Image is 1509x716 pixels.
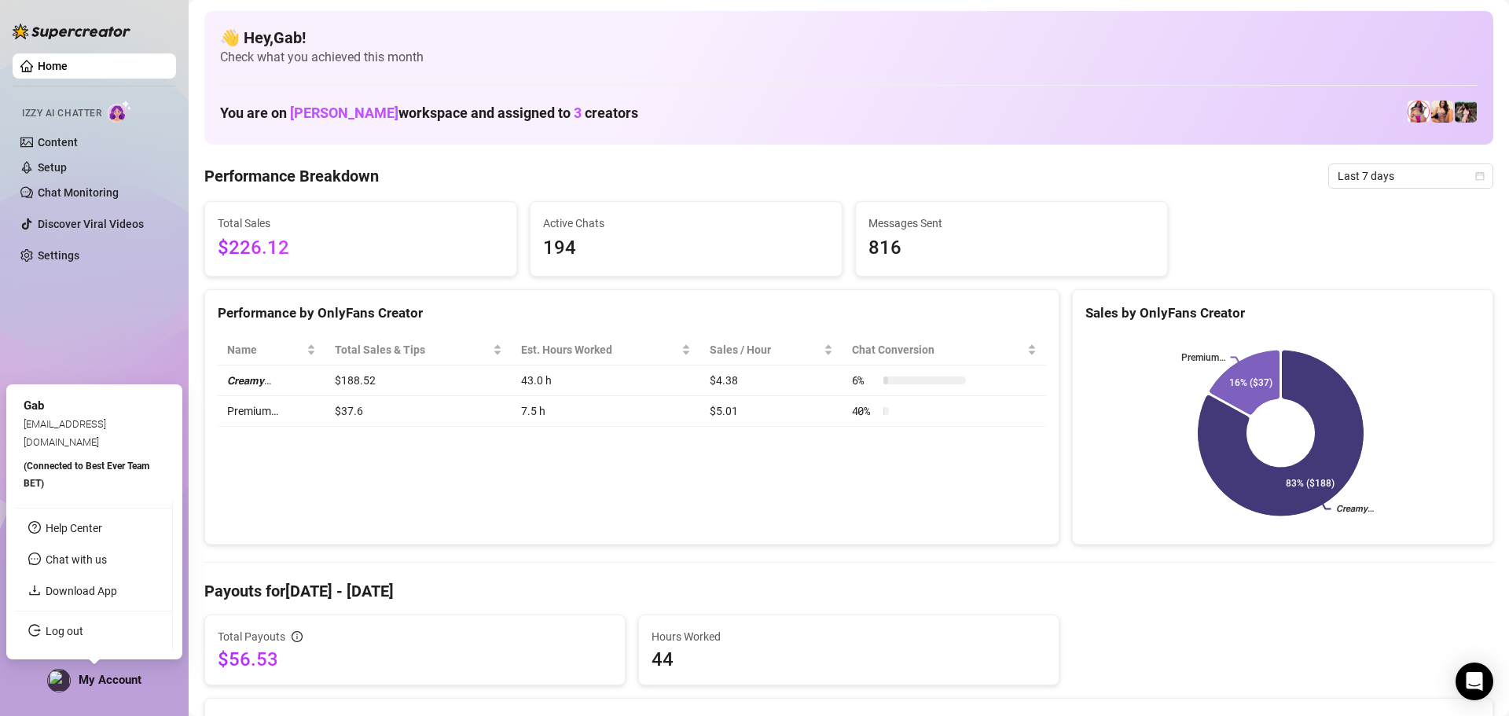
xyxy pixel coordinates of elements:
span: Gab [24,398,44,413]
span: My Account [79,673,141,687]
span: $56.53 [218,647,612,672]
span: (Connected to Best Ever Team BET ) [24,461,149,489]
span: $226.12 [218,233,504,263]
span: Total Payouts [218,628,285,645]
span: Sales / Hour [710,341,821,358]
a: Setup [38,161,67,174]
h4: 👋 Hey, Gab ! [220,27,1478,49]
span: info-circle [292,631,303,642]
span: Total Sales & Tips [335,341,490,358]
img: logo-BBDzfeDw.svg [13,24,130,39]
td: $4.38 [700,365,843,396]
a: Discover Viral Videos [38,218,144,230]
span: Izzy AI Chatter [22,106,101,121]
span: [EMAIL_ADDRESS][DOMAIN_NAME] [24,418,106,447]
td: Premium… [218,396,325,427]
td: $5.01 [700,396,843,427]
h1: You are on workspace and assigned to creators [220,105,638,122]
h4: Performance Breakdown [204,165,379,187]
span: Messages Sent [868,215,1155,232]
span: 44 [652,647,1046,672]
a: Log out [46,625,83,637]
text: Premium… [1181,352,1225,363]
img: AI Chatter [108,100,132,123]
a: Help Center [46,522,102,534]
span: 6 % [852,372,877,389]
td: 7.5 h [512,396,699,427]
span: Chat Conversion [852,341,1024,358]
a: Home [38,60,68,72]
span: 194 [543,233,829,263]
img: JustineFitness [1431,101,1453,123]
div: Est. Hours Worked [521,341,677,358]
a: Settings [38,249,79,262]
h4: Payouts for [DATE] - [DATE] [204,580,1493,602]
span: Check what you achieved this month [220,49,1478,66]
span: Last 7 days [1338,164,1484,188]
li: Log out [16,619,172,644]
img: 𝘾𝙧𝙚𝙖𝙢𝙮 [1408,101,1430,123]
th: Chat Conversion [843,335,1046,365]
td: 43.0 h [512,365,699,396]
th: Name [218,335,325,365]
td: $37.6 [325,396,512,427]
th: Sales / Hour [700,335,843,365]
td: $188.52 [325,365,512,396]
div: Sales by OnlyFans Creator [1085,303,1480,324]
span: message [28,553,41,565]
span: Hours Worked [652,628,1046,645]
th: Total Sales & Tips [325,335,512,365]
div: Open Intercom Messenger [1456,663,1493,700]
img: Premium [1455,101,1477,123]
span: Total Sales [218,215,504,232]
a: Chat Monitoring [38,186,119,199]
img: profilePics%2F2wLTlH2VxZcWqpCdE4G8CQS8oCn2.jpeg [48,670,70,692]
td: 𝘾𝙧𝙚𝙖𝙢𝙮… [218,365,325,396]
span: Chat with us [46,553,107,566]
span: 816 [868,233,1155,263]
a: Download App [46,585,117,597]
span: 40 % [852,402,877,420]
a: Content [38,136,78,149]
span: 3 [574,105,582,121]
span: Active Chats [543,215,829,232]
span: calendar [1475,171,1485,181]
span: Name [227,341,303,358]
div: Performance by OnlyFans Creator [218,303,1046,324]
span: [PERSON_NAME] [290,105,398,121]
text: 𝘾𝙧𝙚𝙖𝙢𝙮… [1336,504,1374,515]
